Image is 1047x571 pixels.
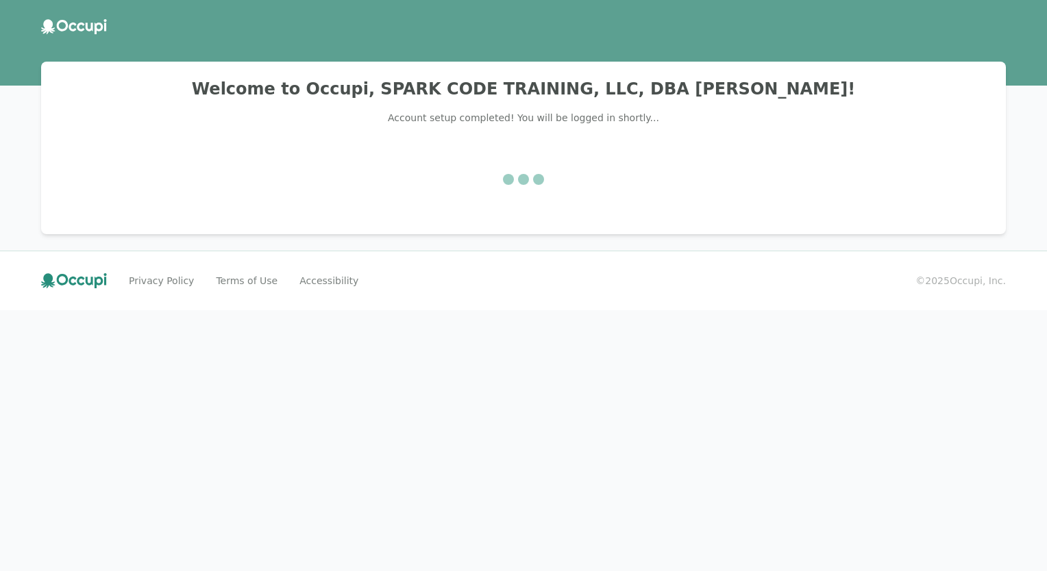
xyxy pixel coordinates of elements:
small: © 2025 Occupi, Inc. [915,274,1006,288]
a: Privacy Policy [129,274,194,288]
h2: Welcome to Occupi, SPARK CODE TRAINING, LLC, DBA [PERSON_NAME]! [58,78,989,100]
p: Account setup completed! You will be logged in shortly... [58,111,989,125]
a: Accessibility [299,274,358,288]
a: Terms of Use [216,274,278,288]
